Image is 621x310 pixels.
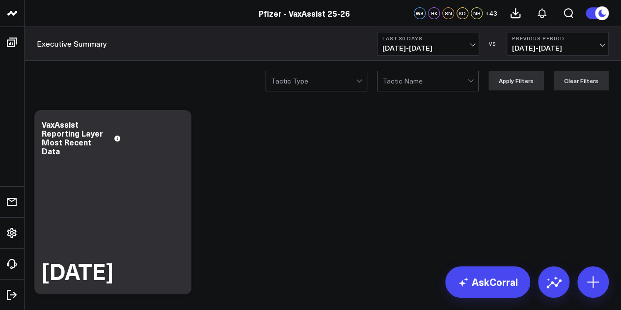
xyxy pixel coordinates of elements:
button: Apply Filters [488,71,544,90]
div: VaxAssist Reporting Layer Most Recent Data [42,120,108,155]
span: [DATE] - [DATE] [512,44,603,52]
a: AskCorral [445,266,530,298]
button: Previous Period[DATE]-[DATE] [507,32,609,56]
div: SN [442,7,454,19]
span: + 43 [485,10,497,17]
b: Last 30 Days [382,35,474,41]
button: +43 [485,7,497,19]
div: VS [484,41,502,47]
div: KD [457,7,468,19]
div: WS [414,7,426,19]
button: Last 30 Days[DATE]-[DATE] [377,32,479,56]
a: Pfizer - VaxAssist 25-26 [259,8,350,19]
div: [DATE] [42,260,113,282]
div: HK [428,7,440,19]
span: [DATE] - [DATE] [382,44,474,52]
b: Previous Period [512,35,603,41]
button: Clear Filters [554,71,609,90]
a: Executive Summary [37,38,107,49]
div: NR [471,7,483,19]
